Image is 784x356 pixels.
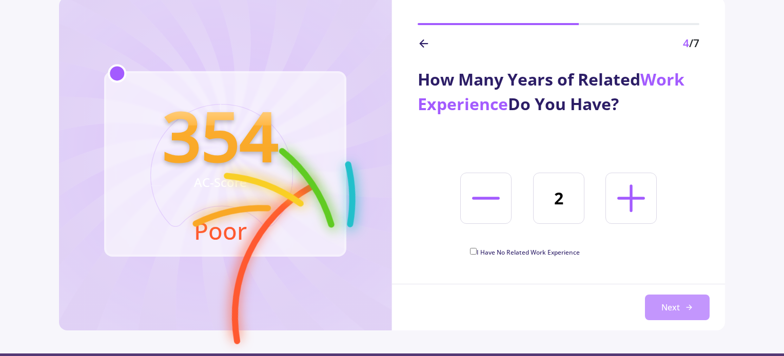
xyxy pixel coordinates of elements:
[194,215,247,246] text: Poor
[683,36,689,50] span: 4
[645,295,710,320] button: Next
[689,36,699,50] span: /7
[470,248,477,255] input: I Have No Related Work Experience
[194,174,247,191] text: AC-Score
[418,67,699,116] div: How Many Years of Related Do You Have?
[418,68,684,115] span: Work Experience
[477,248,580,257] span: I Have No Related Work Experience
[163,89,278,181] text: 354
